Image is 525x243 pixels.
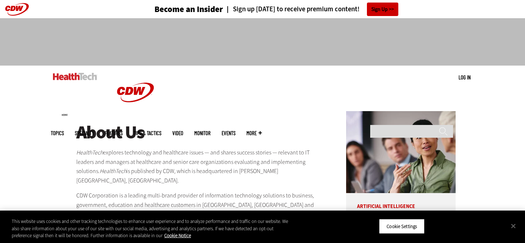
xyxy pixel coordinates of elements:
img: woman discusses data governance [346,111,456,193]
a: Become an Insider [127,5,223,13]
a: CDW [108,114,163,121]
a: Features [105,130,123,136]
span: Topics [51,130,64,136]
span: More [246,130,262,136]
a: Log in [459,74,471,81]
a: Events [222,130,235,136]
img: Home [53,73,97,80]
a: Video [172,130,183,136]
a: MonITor [194,130,211,136]
h3: Become an Insider [154,5,223,13]
a: Sign up [DATE] to receive premium content! [223,6,360,13]
a: More information about your privacy [164,232,191,239]
img: Home [108,66,163,119]
em: HealthTech [76,149,103,156]
span: Specialty [75,130,94,136]
div: User menu [459,74,471,81]
em: HealthTech [100,167,126,175]
div: This website uses cookies and other tracking technologies to enhance user experience and to analy... [12,218,289,239]
a: Tips & Tactics [134,130,161,136]
p: explores technology and healthcare issues — and shares success stories — relevant to IT leaders a... [76,148,327,185]
p: Artificial Intelligence [346,193,456,209]
button: Close [505,218,521,234]
a: Sign Up [367,3,398,16]
iframe: advertisement [130,26,395,58]
button: Cookie Settings [379,219,425,234]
